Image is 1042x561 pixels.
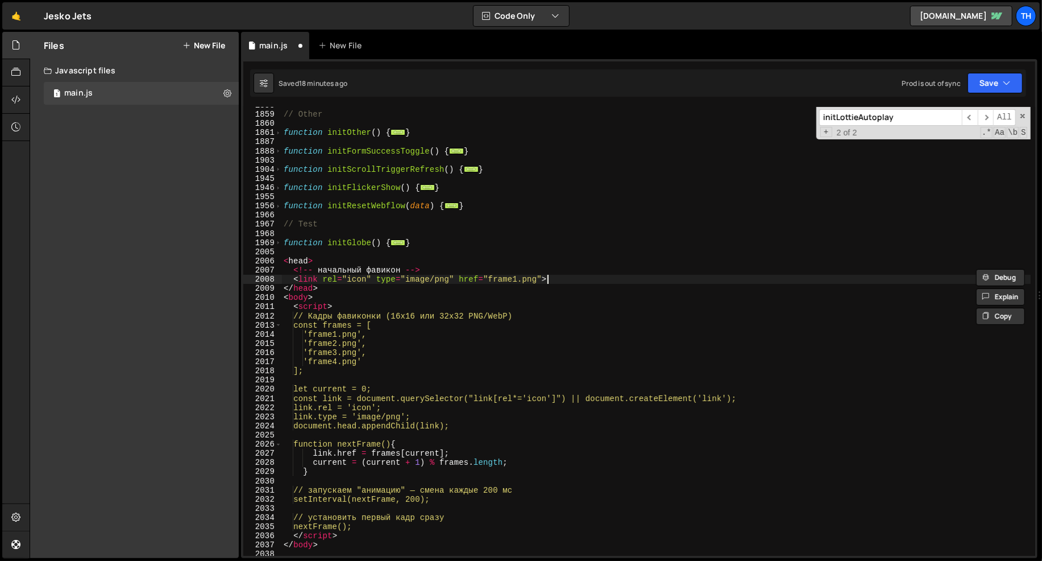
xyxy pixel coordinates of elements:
button: Code Only [474,6,569,26]
button: Debug [976,269,1025,286]
span: ... [391,239,406,245]
div: New File [318,40,366,51]
button: Explain [976,288,1025,306]
div: 2005 [243,247,282,257]
div: Saved [279,79,347,88]
span: ... [445,203,459,209]
div: 2006 [243,257,282,266]
div: 1966 [243,211,282,220]
div: 2011 [243,302,282,311]
div: 2012 [243,312,282,321]
div: 2010 [243,293,282,302]
span: ... [391,129,406,135]
div: 2021 [243,394,282,403]
div: 16759/45776.js [44,82,239,105]
div: 2007 [243,266,282,275]
div: 2009 [243,284,282,293]
div: 1887 [243,137,282,146]
a: [DOMAIN_NAME] [910,6,1012,26]
div: 2013 [243,321,282,330]
div: 2019 [243,376,282,385]
span: RegExp Search [981,127,993,138]
div: 2020 [243,385,282,394]
div: 1969 [243,238,282,247]
input: Search for [819,109,962,126]
div: 2023 [243,412,282,422]
div: 2026 [243,440,282,449]
div: 2031 [243,486,282,495]
div: 2014 [243,330,282,339]
span: ... [420,184,435,191]
div: 2008 [243,275,282,284]
div: main.js [64,88,93,98]
span: ​ [962,109,978,126]
div: 2017 [243,357,282,366]
div: 2034 [243,513,282,522]
button: New File [182,41,225,50]
div: 1956 [243,201,282,211]
span: Whole Word Search [1007,127,1019,138]
div: 2028 [243,458,282,467]
h2: Files [44,39,64,52]
div: 1967 [243,220,282,229]
div: 2027 [243,449,282,458]
a: 🤙 [2,2,30,30]
div: 2038 [243,550,282,559]
div: 2022 [243,403,282,412]
button: Copy [976,308,1025,325]
span: ... [449,147,464,154]
span: Toggle Replace mode [820,127,832,137]
div: 1955 [243,192,282,201]
div: 2025 [243,431,282,440]
div: 1861 [243,128,282,137]
div: 1859 [243,110,282,119]
div: Jesko Jets [44,9,92,23]
div: 2033 [243,504,282,513]
div: Prod is out of sync [902,79,961,88]
div: 1946 [243,183,282,192]
div: 2024 [243,422,282,431]
div: 1968 [243,229,282,238]
div: 2030 [243,477,282,486]
div: main.js [259,40,288,51]
span: ​ [978,109,994,126]
button: Save [968,73,1023,93]
div: 2016 [243,348,282,357]
div: 1888 [243,147,282,156]
span: 1 [53,90,60,99]
div: 2032 [243,495,282,504]
div: 2036 [243,531,282,541]
div: 18 minutes ago [299,79,347,88]
div: 1860 [243,119,282,128]
div: 1945 [243,174,282,183]
span: CaseSensitive Search [994,127,1006,138]
span: Search In Selection [1020,127,1027,138]
div: 1904 [243,165,282,174]
span: 2 of 2 [832,128,862,137]
div: Javascript files [30,59,239,82]
div: 2015 [243,339,282,348]
div: 2018 [243,366,282,376]
span: ... [464,166,479,172]
div: 1903 [243,156,282,165]
span: Alt-Enter [993,109,1016,126]
div: 2029 [243,467,282,476]
div: 2037 [243,541,282,550]
a: Th [1016,6,1036,26]
div: 2035 [243,522,282,531]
